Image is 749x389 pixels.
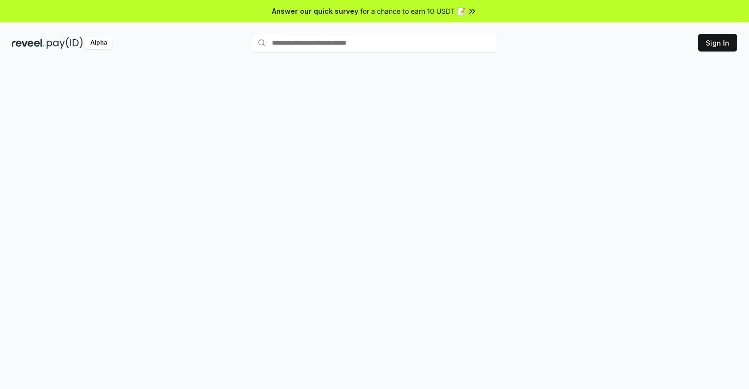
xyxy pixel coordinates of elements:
[272,6,358,16] span: Answer our quick survey
[360,6,465,16] span: for a chance to earn 10 USDT 📝
[698,34,737,52] button: Sign In
[85,37,112,49] div: Alpha
[47,37,83,49] img: pay_id
[12,37,45,49] img: reveel_dark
